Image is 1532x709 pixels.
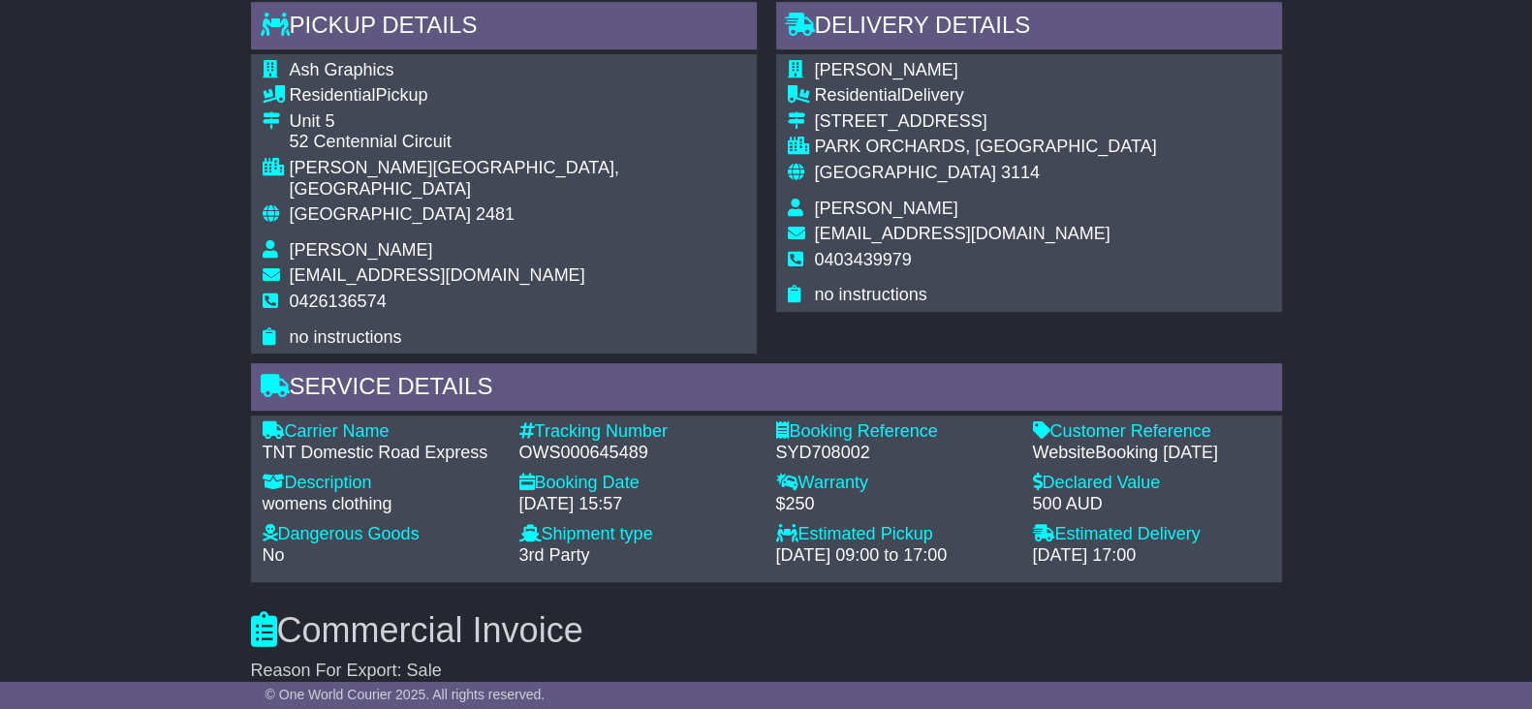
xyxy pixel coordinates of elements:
[815,137,1157,158] div: PARK ORCHARDS, [GEOGRAPHIC_DATA]
[519,545,590,565] span: 3rd Party
[251,2,757,54] div: Pickup Details
[815,250,912,269] span: 0403439979
[815,85,901,105] span: Residential
[1033,494,1270,515] div: 500 AUD
[263,443,500,464] div: TNT Domestic Road Express
[1033,524,1270,545] div: Estimated Delivery
[815,60,958,79] span: [PERSON_NAME]
[815,163,996,182] span: [GEOGRAPHIC_DATA]
[519,524,757,545] div: Shipment type
[815,85,1157,107] div: Delivery
[251,363,1282,416] div: Service Details
[1033,443,1270,464] div: WebsiteBooking [DATE]
[815,285,927,304] span: no instructions
[1033,473,1270,494] div: Declared Value
[263,473,500,494] div: Description
[290,85,745,107] div: Pickup
[776,443,1014,464] div: SYD708002
[290,158,745,200] div: [PERSON_NAME][GEOGRAPHIC_DATA], [GEOGRAPHIC_DATA]
[519,494,757,515] div: [DATE] 15:57
[263,524,500,545] div: Dangerous Goods
[263,421,500,443] div: Carrier Name
[1033,421,1270,443] div: Customer Reference
[290,60,394,79] span: Ash Graphics
[263,545,285,565] span: No
[290,265,585,285] span: [EMAIL_ADDRESS][DOMAIN_NAME]
[1033,545,1270,567] div: [DATE] 17:00
[263,494,500,515] div: womens clothing
[519,443,757,464] div: OWS000645489
[519,421,757,443] div: Tracking Number
[290,292,387,311] span: 0426136574
[776,421,1014,443] div: Booking Reference
[776,494,1014,515] div: $250
[290,85,376,105] span: Residential
[290,327,402,347] span: no instructions
[776,524,1014,545] div: Estimated Pickup
[290,132,745,153] div: 52 Centennial Circuit
[266,687,546,702] span: © One World Courier 2025. All rights reserved.
[815,199,958,218] span: [PERSON_NAME]
[776,2,1282,54] div: Delivery Details
[251,661,1282,682] div: Reason For Export: Sale
[476,204,515,224] span: 2481
[1001,163,1040,182] span: 3114
[815,224,1110,243] span: [EMAIL_ADDRESS][DOMAIN_NAME]
[290,204,471,224] span: [GEOGRAPHIC_DATA]
[776,473,1014,494] div: Warranty
[251,611,1282,650] h3: Commercial Invoice
[519,473,757,494] div: Booking Date
[815,111,1157,133] div: [STREET_ADDRESS]
[776,545,1014,567] div: [DATE] 09:00 to 17:00
[290,240,433,260] span: [PERSON_NAME]
[290,111,745,133] div: Unit 5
